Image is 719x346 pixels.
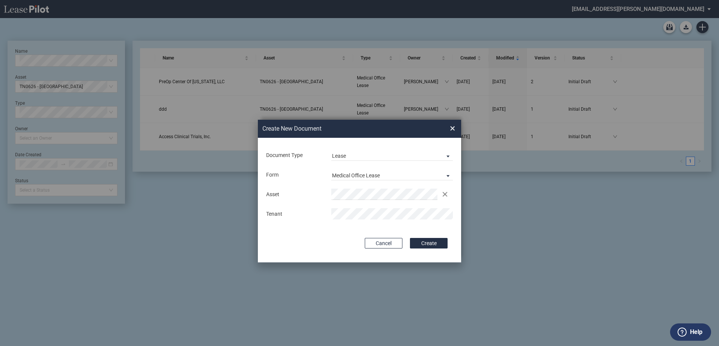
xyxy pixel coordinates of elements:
div: Lease [332,153,346,159]
md-select: Lease Form: Medical Office Lease [331,169,453,180]
md-dialog: Create New ... [258,120,461,263]
div: Tenant [262,210,327,218]
button: Create [410,238,448,248]
div: Document Type [262,152,327,159]
label: Help [690,327,702,337]
div: Form [262,171,327,179]
button: Cancel [365,238,402,248]
div: Medical Office Lease [332,172,380,178]
md-select: Document Type: Lease [331,149,453,161]
div: Asset [262,191,327,198]
h2: Create New Document [262,125,423,133]
span: × [450,122,455,134]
